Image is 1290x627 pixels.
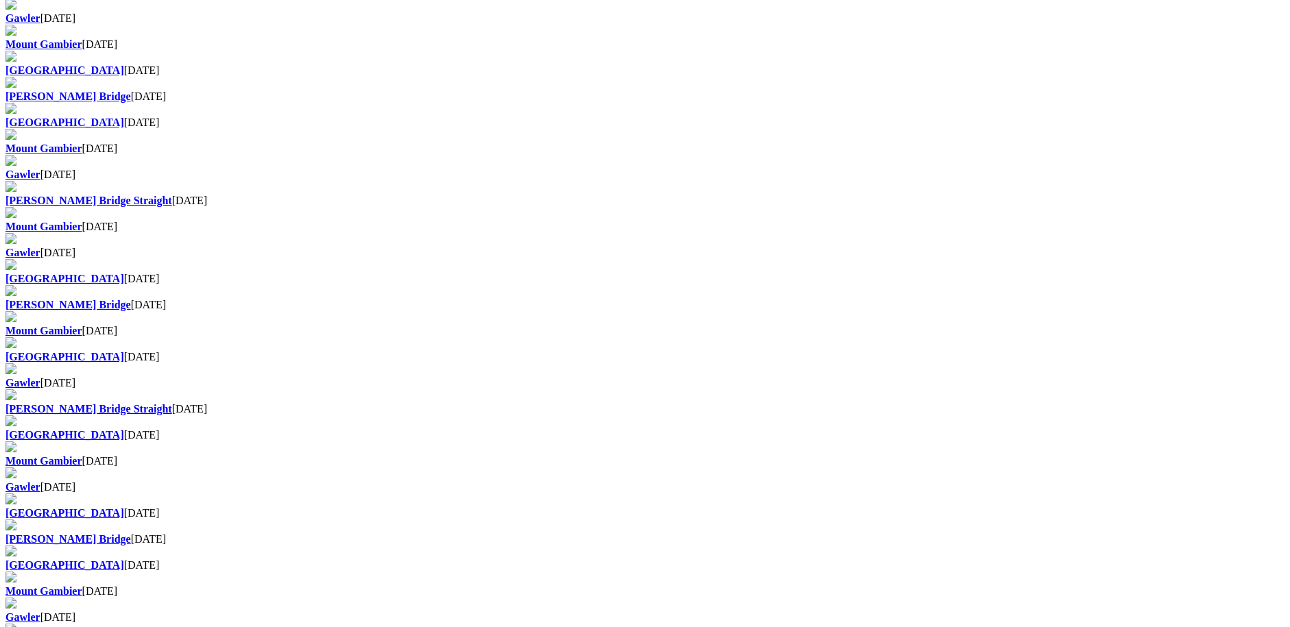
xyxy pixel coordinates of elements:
[5,273,1285,285] div: [DATE]
[5,207,16,218] img: file-red.svg
[5,377,1285,389] div: [DATE]
[5,415,16,426] img: file-red.svg
[5,533,131,545] a: [PERSON_NAME] Bridge
[5,429,1285,441] div: [DATE]
[5,377,40,389] a: Gawler
[5,169,40,180] a: Gawler
[5,325,82,336] a: Mount Gambier
[5,64,1285,77] div: [DATE]
[5,611,1285,624] div: [DATE]
[5,285,16,296] img: file-red.svg
[5,143,1285,155] div: [DATE]
[5,455,82,467] a: Mount Gambier
[5,259,16,270] img: file-red.svg
[5,455,1285,467] div: [DATE]
[5,507,1285,519] div: [DATE]
[5,559,1285,571] div: [DATE]
[5,143,82,154] a: Mount Gambier
[5,519,16,530] img: file-red.svg
[5,441,16,452] img: file-red.svg
[5,38,82,50] a: Mount Gambier
[5,611,40,623] a: Gawler
[5,221,1285,233] div: [DATE]
[5,103,16,114] img: file-red.svg
[5,38,1285,51] div: [DATE]
[5,585,1285,598] div: [DATE]
[5,481,40,493] a: Gawler
[5,116,1285,129] div: [DATE]
[5,598,16,608] img: file-red.svg
[5,77,16,88] img: file-red.svg
[5,325,1285,337] div: [DATE]
[5,311,16,322] img: file-red.svg
[5,12,1285,25] div: [DATE]
[5,389,16,400] img: file-red.svg
[5,545,16,556] img: file-red.svg
[5,273,124,284] a: [GEOGRAPHIC_DATA]
[5,51,16,62] img: file-red.svg
[5,195,1285,207] div: [DATE]
[5,337,16,348] img: file-red.svg
[5,233,16,244] img: file-red.svg
[5,195,172,206] a: [PERSON_NAME] Bridge Straight
[5,507,124,519] a: [GEOGRAPHIC_DATA]
[5,351,1285,363] div: [DATE]
[5,403,1285,415] div: [DATE]
[5,90,131,102] a: [PERSON_NAME] Bridge
[5,25,16,36] img: file-red.svg
[5,181,16,192] img: file-red.svg
[5,299,131,310] a: [PERSON_NAME] Bridge
[5,169,1285,181] div: [DATE]
[5,221,82,232] a: Mount Gambier
[5,493,16,504] img: file-red.svg
[5,247,1285,259] div: [DATE]
[5,299,1285,311] div: [DATE]
[5,116,124,128] a: [GEOGRAPHIC_DATA]
[5,12,40,24] a: Gawler
[5,559,124,571] a: [GEOGRAPHIC_DATA]
[5,155,16,166] img: file-red.svg
[5,585,82,597] a: Mount Gambier
[5,351,124,362] a: [GEOGRAPHIC_DATA]
[5,363,16,374] img: file-red.svg
[5,90,1285,103] div: [DATE]
[5,64,124,76] a: [GEOGRAPHIC_DATA]
[5,467,16,478] img: file-red.svg
[5,571,16,582] img: file-red.svg
[5,403,172,415] a: [PERSON_NAME] Bridge Straight
[5,247,40,258] a: Gawler
[5,429,124,441] a: [GEOGRAPHIC_DATA]
[5,129,16,140] img: file-red.svg
[5,533,1285,545] div: [DATE]
[5,481,1285,493] div: [DATE]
